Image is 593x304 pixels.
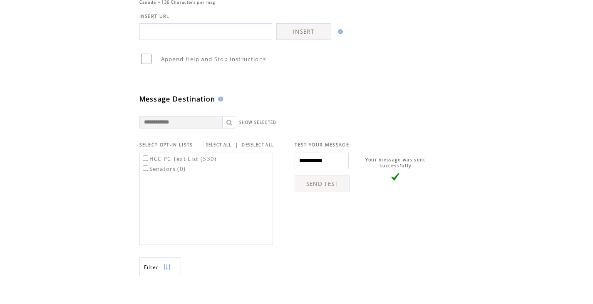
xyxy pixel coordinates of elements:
[143,166,148,171] input: Senators (0)
[216,96,223,101] img: help.gif
[239,120,277,125] a: SHOW SELECTED
[139,257,181,276] a: Filter
[335,29,343,34] img: help.gif
[206,142,232,148] a: SELECT ALL
[139,142,193,148] span: SELECT OPT-IN LISTS
[143,156,148,161] input: HCC PC Text List (330)
[365,157,426,168] span: Your message was sent successfully
[242,142,274,148] a: DESELECT ALL
[163,258,171,277] img: filters.png
[144,264,159,271] span: Show filters
[161,55,266,63] span: Append Help and Stop instructions
[391,173,399,181] img: vLarge.png
[139,94,216,104] span: Message Destination
[141,155,217,163] label: HCC PC Text List (330)
[141,165,186,173] label: Senators (0)
[295,175,350,192] a: SEND TEST
[235,141,238,148] span: |
[295,142,349,148] span: TEST YOUR MESSAGE
[276,23,331,40] a: INSERT
[139,13,170,19] span: INSERT URL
